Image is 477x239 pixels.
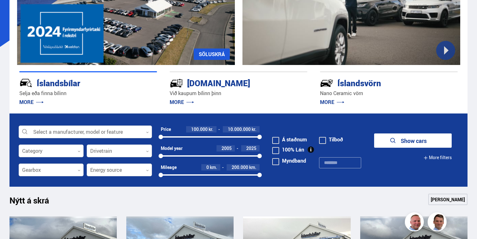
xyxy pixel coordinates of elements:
[161,127,171,132] div: Price
[228,126,251,132] span: 10.000.000
[428,194,468,205] a: [PERSON_NAME]
[9,196,60,209] h1: Nýtt á skrá
[210,165,217,170] span: km.
[406,213,425,232] img: siFngHWaQ9KaOqBr.png
[170,90,307,97] p: Við kaupum bílinn þinn
[320,99,344,106] a: MORE
[424,151,452,165] button: More filters
[272,147,304,152] label: 100% Lán
[206,164,209,170] span: 0
[319,137,343,142] label: Tilboð
[252,127,256,132] span: kr.
[191,126,208,132] span: 100.000
[19,99,44,106] a: MORE
[320,77,435,88] div: Íslandsvörn
[19,90,157,97] p: Selja eða finna bílinn
[272,137,307,142] label: Á staðnum
[161,146,183,151] div: Model year
[320,76,333,90] img: -Svtn6bYgwAsiwNX.svg
[249,165,256,170] span: km.
[222,145,232,151] span: 2005
[246,145,256,151] span: 2025
[5,3,24,22] button: Open LiveChat chat widget
[272,158,306,163] label: Myndband
[429,213,448,232] img: FbJEzSuNWCJXmdc-.webp
[194,48,230,60] a: SÖLUSKRÁ
[170,77,285,88] div: [DOMAIN_NAME]
[170,99,194,106] a: MORE
[232,164,248,170] span: 200.000
[161,165,177,170] div: Mileage
[374,133,452,148] button: Show cars
[19,76,33,90] img: JRvxyua_JYH6wB4c.svg
[320,90,458,97] p: Nano Ceramic vörn
[19,77,135,88] div: Íslandsbílar
[209,127,213,132] span: kr.
[170,76,183,90] img: tr5P-W3DuiFaO7aO.svg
